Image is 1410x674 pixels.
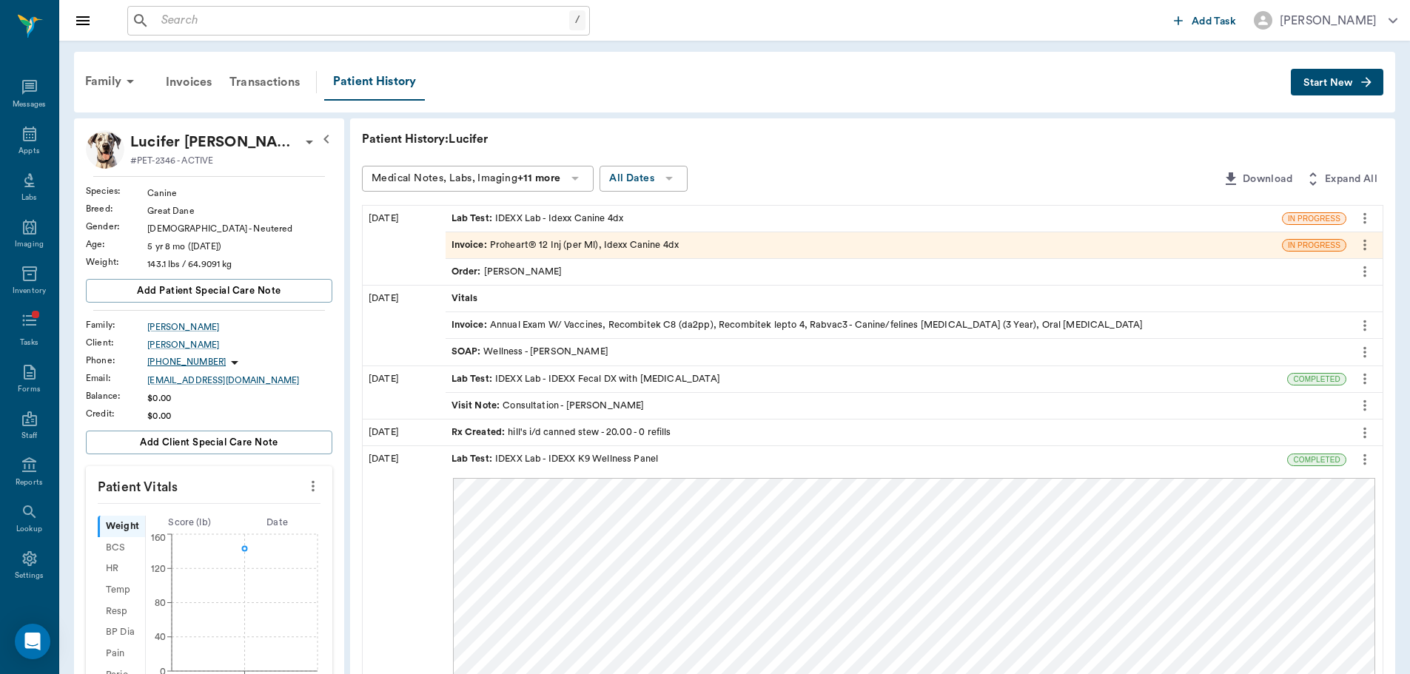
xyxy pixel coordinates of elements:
div: Labs [21,192,37,203]
div: [DATE] [363,366,446,419]
span: Expand All [1325,170,1377,189]
div: Staff [21,431,37,442]
div: Annual Exam W/ Vaccines, Recombitek C8 (da2pp), Recombitek lepto 4, Rabvac3 - Canine/felines [MED... [451,318,1144,332]
button: Expand All [1298,166,1383,193]
div: [PERSON_NAME] [1280,12,1377,30]
span: Vitals [451,291,481,306]
p: [PHONE_NUMBER] [147,356,226,368]
a: Patient History [324,64,425,101]
span: COMPLETED [1288,374,1346,385]
div: $0.00 [147,409,332,422]
button: Add patient Special Care Note [86,279,332,303]
div: Appts [19,146,39,157]
span: COMPLETED [1288,454,1346,465]
img: Profile Image [86,130,124,169]
tspan: 80 [155,599,166,607]
tspan: 40 [155,633,166,641]
div: [DATE] [363,419,446,445]
div: [DATE] [363,206,446,286]
p: Lucifer [PERSON_NAME] [130,130,301,154]
a: [PERSON_NAME] [147,338,332,351]
a: Transactions [221,64,309,100]
div: Resp [98,601,145,622]
div: hill's i/d canned stew - 20.00 - 0 refills [451,425,671,439]
div: Species : [86,184,147,198]
span: Order : [451,265,484,279]
div: [DEMOGRAPHIC_DATA] - Neutered [147,222,332,235]
input: Search [155,10,569,31]
div: Inventory [13,286,46,297]
div: Open Intercom Messenger [15,624,50,659]
span: Rx Created : [451,425,508,439]
div: Breed : [86,202,147,215]
div: Family [76,64,148,99]
span: SOAP : [451,345,484,359]
div: Pain [98,643,145,664]
div: BP Dia [98,622,145,644]
button: Download [1216,166,1298,193]
div: Lucifer Newsham [130,130,301,154]
span: Invoice : [451,238,490,252]
button: more [1353,313,1377,338]
div: Imaging [15,239,44,250]
div: Great Dane [147,204,332,218]
a: [EMAIL_ADDRESS][DOMAIN_NAME] [147,374,332,387]
p: #PET-2346 - ACTIVE [130,154,213,167]
div: BCS [98,537,145,559]
span: Lab Test : [451,212,495,226]
tspan: 120 [150,564,165,573]
div: Phone : [86,354,147,367]
p: Patient History: Lucifer [362,130,806,148]
button: more [1353,447,1377,472]
div: COMPLETED [1287,454,1346,466]
div: HR [98,559,145,580]
div: Weight : [86,255,147,269]
button: more [1353,366,1377,391]
div: Settings [15,570,44,582]
div: Balance : [86,389,147,402]
div: Lookup [16,524,42,535]
div: Medical Notes, Labs, Imaging [372,169,560,188]
span: Visit Note : [451,399,503,413]
button: more [1353,206,1377,231]
span: Lab Test : [451,452,495,466]
div: Invoices [157,64,221,100]
div: Client : [86,336,147,349]
div: Proheart® 12 Inj (per Ml), Idexx Canine 4dx [451,238,679,252]
div: IDEXX Lab - IDEXX Fecal DX with [MEDICAL_DATA] [451,372,720,386]
div: [DATE] [363,286,446,365]
div: $0.00 [147,391,332,405]
div: Gender : [86,220,147,233]
div: IDEXX Lab - Idexx Canine 4dx [451,212,624,226]
div: Consultation - [PERSON_NAME] [451,399,645,413]
div: Weight [98,516,145,537]
div: IDEXX Lab - IDEXX K9 Wellness Panel [451,452,659,466]
span: Add client Special Care Note [140,434,278,451]
button: more [1353,340,1377,365]
div: COMPLETED [1287,373,1346,385]
button: more [1353,393,1377,418]
div: Reports [16,477,43,488]
button: more [1353,420,1377,445]
button: Add Task [1168,7,1242,34]
p: Patient Vitals [86,466,332,503]
div: 143.1 lbs / 64.9091 kg [147,257,332,271]
button: Close drawer [68,6,98,36]
div: Family : [86,318,147,331]
div: 5 yr 8 mo ([DATE]) [147,240,332,253]
span: Invoice : [451,318,490,332]
span: Lab Test : [451,372,495,386]
a: [PERSON_NAME] [147,320,332,334]
button: more [1353,232,1377,257]
div: Temp [98,579,145,601]
tspan: 160 [150,533,165,542]
div: Tasks [20,337,38,348]
div: Credit : [86,407,147,420]
div: Age : [86,237,147,251]
button: Start New [1291,69,1383,96]
div: Forms [18,384,40,395]
div: Date [233,516,321,530]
